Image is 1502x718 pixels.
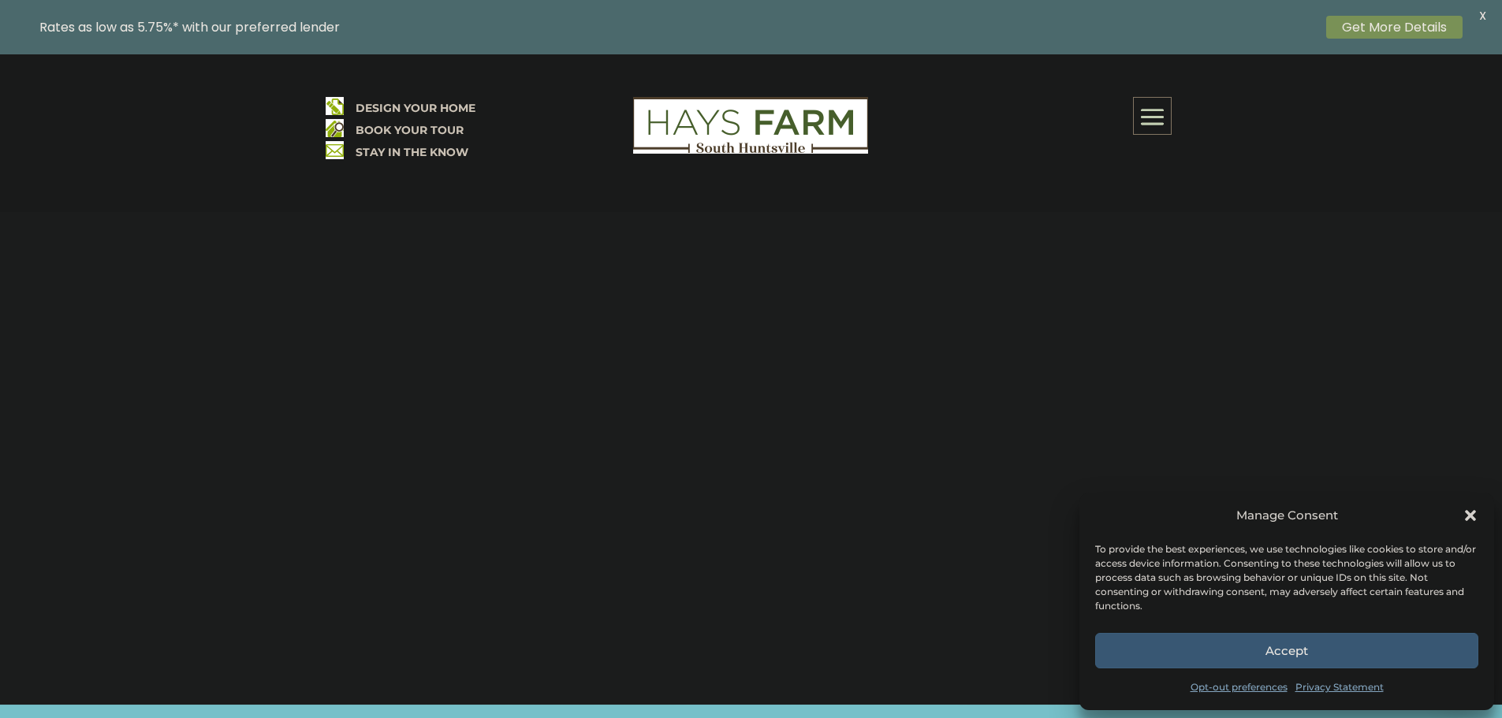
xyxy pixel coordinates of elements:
[633,97,868,154] img: Logo
[633,143,868,157] a: hays farm homes huntsville development
[326,119,344,137] img: book your home tour
[1295,676,1384,698] a: Privacy Statement
[39,20,1318,35] p: Rates as low as 5.75%* with our preferred lender
[1095,542,1477,613] div: To provide the best experiences, we use technologies like cookies to store and/or access device i...
[356,123,464,137] a: BOOK YOUR TOUR
[326,97,344,115] img: design your home
[1236,504,1338,526] div: Manage Consent
[356,101,475,115] a: DESIGN YOUR HOME
[1463,508,1478,523] div: Close dialog
[1326,16,1463,39] a: Get More Details
[1470,4,1494,28] span: X
[356,145,468,159] a: STAY IN THE KNOW
[1095,633,1478,668] button: Accept
[1191,676,1288,698] a: Opt-out preferences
